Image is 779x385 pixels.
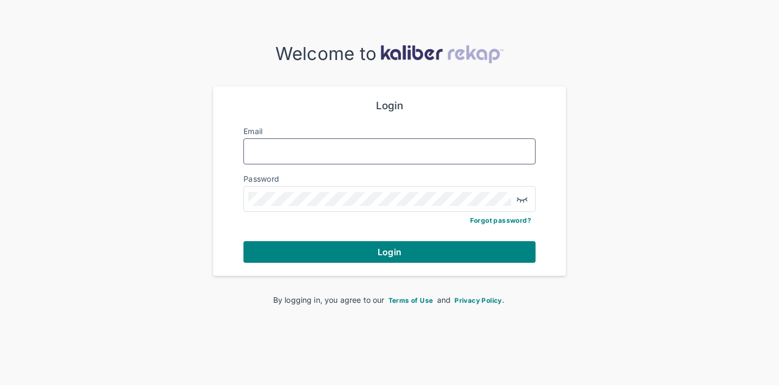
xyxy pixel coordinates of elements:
[230,294,549,306] div: By logging in, you agree to our and
[378,247,401,257] span: Login
[380,45,504,63] img: kaliber-logo
[453,295,506,304] a: Privacy Policy.
[516,192,529,205] img: eye-closed.fa43b6e4.svg
[243,241,536,263] button: Login
[454,296,504,304] span: Privacy Policy.
[243,99,536,112] div: Login
[387,295,435,304] a: Terms of Use
[243,174,279,183] label: Password
[470,216,531,224] a: Forgot password?
[243,127,262,136] label: Email
[388,296,433,304] span: Terms of Use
